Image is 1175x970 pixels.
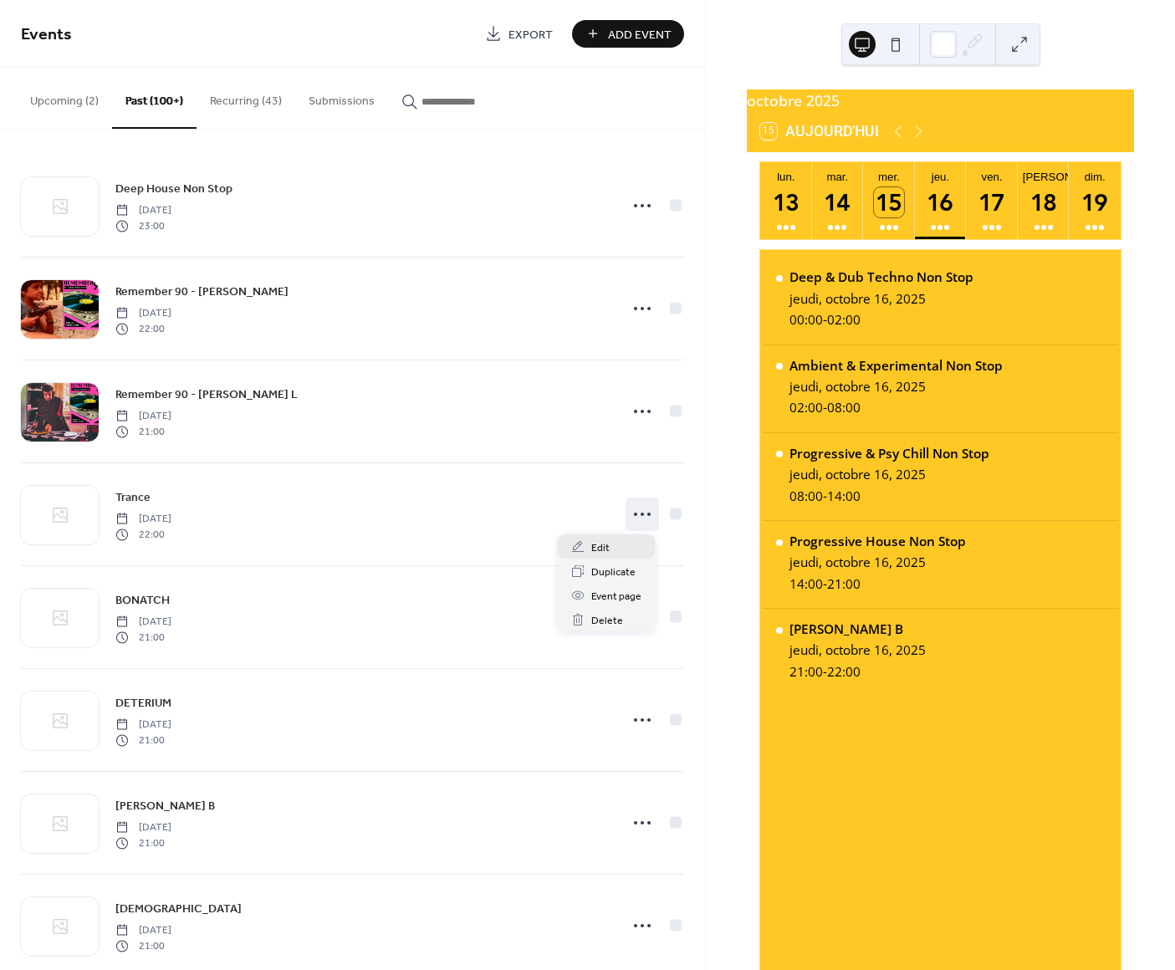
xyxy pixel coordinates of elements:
span: Deep House Non Stop [115,181,232,198]
button: Past (100+) [112,68,197,129]
a: [DEMOGRAPHIC_DATA] [115,899,242,918]
span: 08:00 [827,399,861,416]
div: Progressive & Psy Chill Non Stop [789,445,989,462]
span: 14:00 [789,575,823,593]
span: [DATE] [115,615,171,630]
div: dim. [1074,171,1116,183]
div: Ambient & Experimental Non Stop [789,357,1003,375]
span: Events [21,18,72,51]
a: Remember 90 - [PERSON_NAME] [115,282,289,301]
a: Deep House Non Stop [115,179,232,198]
span: - [823,488,827,505]
span: DETERIUM [115,695,171,712]
button: lun.13 [760,162,812,239]
button: mer.15 [863,162,915,239]
span: Add Event [608,26,672,43]
span: 22:00 [115,321,171,336]
span: - [823,663,827,681]
span: 21:00 [827,575,861,593]
div: 16 [926,187,956,217]
span: Delete [591,612,623,630]
span: [DATE] [115,717,171,733]
div: jeu. [920,171,962,183]
div: jeudi, octobre 16, 2025 [789,641,926,659]
span: [DATE] [115,203,171,218]
div: 15 [874,187,904,217]
a: [PERSON_NAME] B [115,796,215,815]
span: - [823,399,827,416]
span: Remember 90 - [PERSON_NAME] [115,283,289,301]
button: Recurring (43) [197,68,295,127]
span: Remember 90 - [PERSON_NAME] L [115,386,298,404]
div: Progressive House Non Stop [789,533,966,550]
span: 21:00 [115,424,171,439]
span: 22:00 [827,663,861,681]
button: Upcoming (2) [17,68,112,127]
button: dim.19 [1069,162,1121,239]
button: [PERSON_NAME].18 [1018,162,1070,239]
span: 22:00 [115,527,171,542]
button: jeu.16 [915,162,967,239]
div: mer. [868,171,910,183]
span: Edit [591,539,610,557]
button: Add Event [572,20,684,48]
span: 14:00 [827,488,861,505]
a: Trance [115,488,151,507]
a: DETERIUM [115,693,171,712]
button: 15Aujourd'hui [754,119,885,144]
div: Deep & Dub Techno Non Stop [789,268,973,286]
span: [DATE] [115,409,171,424]
button: Submissions [295,68,388,127]
div: ven. [971,171,1013,183]
div: jeudi, octobre 16, 2025 [789,378,1003,396]
span: 21:00 [115,835,171,850]
a: BONATCH [115,590,170,610]
span: [DATE] [115,923,171,938]
div: 14 [822,187,852,217]
span: - [823,311,827,329]
span: 00:00 [789,311,823,329]
span: 02:00 [789,399,823,416]
span: Event page [591,588,641,605]
span: BONATCH [115,592,170,610]
span: 21:00 [115,938,171,953]
div: jeudi, octobre 16, 2025 [789,290,973,308]
div: jeudi, octobre 16, 2025 [789,554,966,571]
div: 17 [977,187,1007,217]
span: [DATE] [115,820,171,835]
span: 23:00 [115,218,171,233]
span: - [823,575,827,593]
div: lun. [765,171,807,183]
button: ven.17 [966,162,1018,239]
span: Duplicate [591,564,636,581]
span: 21:00 [115,733,171,748]
div: jeudi, octobre 16, 2025 [789,466,989,483]
span: [DEMOGRAPHIC_DATA] [115,901,242,918]
div: mar. [817,171,859,183]
div: 18 [1029,187,1059,217]
span: Trance [115,489,151,507]
span: 21:00 [789,663,823,681]
div: 13 [771,187,801,217]
span: 21:00 [115,630,171,645]
span: Export [508,26,553,43]
span: [PERSON_NAME] B [115,798,215,815]
span: [DATE] [115,512,171,527]
button: mar.14 [812,162,864,239]
span: 02:00 [827,311,861,329]
span: 08:00 [789,488,823,505]
div: [PERSON_NAME] B [789,620,926,638]
div: [PERSON_NAME]. [1023,171,1065,183]
a: Export [473,20,565,48]
div: octobre 2025 [747,89,1134,111]
a: Remember 90 - [PERSON_NAME] L [115,385,298,404]
div: 19 [1080,187,1110,217]
span: [DATE] [115,306,171,321]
